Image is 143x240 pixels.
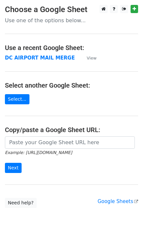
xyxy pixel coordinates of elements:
a: DC AIRPORT MAIL MERGE [5,55,75,61]
input: Next [5,163,22,173]
p: Use one of the options below... [5,17,138,24]
small: View [87,56,97,60]
h4: Use a recent Google Sheet: [5,44,138,52]
a: Select... [5,94,29,104]
h3: Choose a Google Sheet [5,5,138,14]
small: Example: [URL][DOMAIN_NAME] [5,150,72,155]
a: Need help? [5,198,37,208]
input: Paste your Google Sheet URL here [5,136,135,149]
a: Google Sheets [98,198,138,204]
a: View [80,55,97,61]
h4: Copy/paste a Google Sheet URL: [5,126,138,134]
h4: Select another Google Sheet: [5,81,138,89]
